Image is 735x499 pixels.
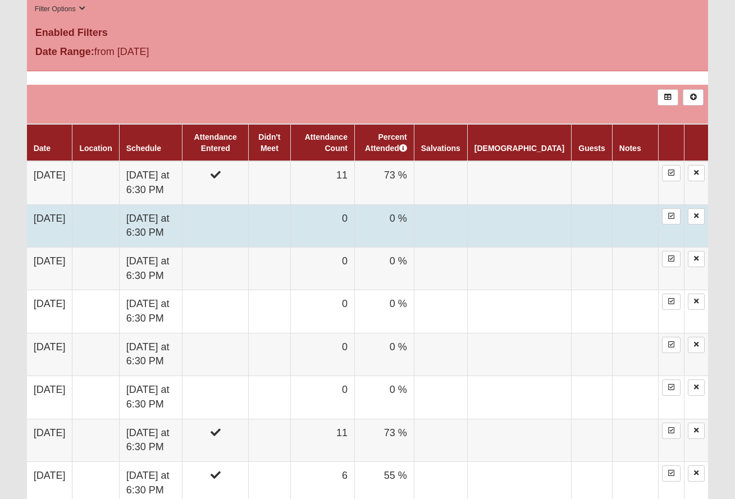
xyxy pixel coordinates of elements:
[27,161,72,204] td: [DATE]
[27,333,72,376] td: [DATE]
[119,419,182,461] td: [DATE] at 6:30 PM
[258,132,280,153] a: Didn't Meet
[34,144,51,153] a: Date
[662,423,681,439] a: Enter Attendance
[354,204,414,247] td: 0 %
[27,376,72,419] td: [DATE]
[354,290,414,333] td: 0 %
[27,290,72,333] td: [DATE]
[662,465,681,482] a: Enter Attendance
[572,124,612,161] th: Guests
[354,376,414,419] td: 0 %
[290,376,354,419] td: 0
[619,144,641,153] a: Notes
[662,165,681,181] a: Enter Attendance
[467,124,571,161] th: [DEMOGRAPHIC_DATA]
[119,247,182,290] td: [DATE] at 6:30 PM
[662,251,681,267] a: Enter Attendance
[688,208,705,225] a: Delete
[688,294,705,310] a: Delete
[688,251,705,267] a: Delete
[354,333,414,376] td: 0 %
[305,132,348,153] a: Attendance Count
[290,333,354,376] td: 0
[662,379,681,396] a: Enter Attendance
[683,89,704,106] a: Alt+N
[354,419,414,461] td: 73 %
[27,419,72,461] td: [DATE]
[688,337,705,353] a: Delete
[126,144,161,153] a: Schedule
[194,132,237,153] a: Attendance Entered
[354,247,414,290] td: 0 %
[662,337,681,353] a: Enter Attendance
[35,44,94,59] label: Date Range:
[688,423,705,439] a: Delete
[688,465,705,482] a: Delete
[119,333,182,376] td: [DATE] at 6:30 PM
[414,124,467,161] th: Salvations
[658,89,678,106] a: Export to Excel
[79,144,112,153] a: Location
[119,290,182,333] td: [DATE] at 6:30 PM
[365,132,407,153] a: Percent Attended
[27,44,254,62] div: from [DATE]
[290,161,354,204] td: 11
[119,161,182,204] td: [DATE] at 6:30 PM
[662,208,681,225] a: Enter Attendance
[688,379,705,396] a: Delete
[662,294,681,310] a: Enter Attendance
[119,204,182,247] td: [DATE] at 6:30 PM
[31,3,89,15] button: Filter Options
[119,376,182,419] td: [DATE] at 6:30 PM
[290,204,354,247] td: 0
[290,290,354,333] td: 0
[27,247,72,290] td: [DATE]
[290,419,354,461] td: 11
[290,247,354,290] td: 0
[354,161,414,204] td: 73 %
[27,204,72,247] td: [DATE]
[688,165,705,181] a: Delete
[35,27,700,39] h4: Enabled Filters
